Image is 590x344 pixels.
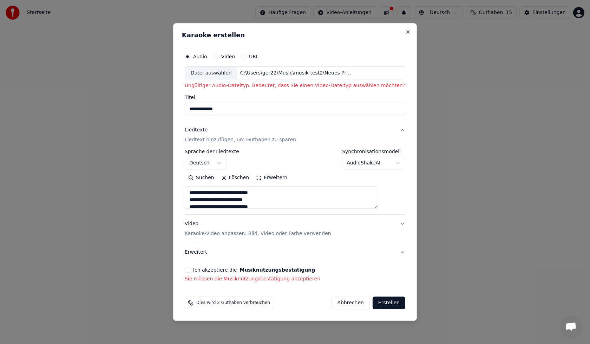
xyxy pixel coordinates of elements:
[185,173,218,184] button: Suchen
[185,127,208,134] div: Liedtexte
[185,215,405,243] button: VideoKaraoke-Video anpassen: Bild, Video oder Farbe verwenden
[185,67,237,79] div: Datei auswählen
[331,297,369,309] button: Abbrechen
[185,149,239,154] label: Sprache der Liedtexte
[185,221,331,238] div: Video
[240,267,315,272] button: Ich akzeptiere die
[185,275,405,283] p: Sie müssen die Musiknutzungsbestätigung akzeptieren
[196,300,270,306] span: Dies wird 2 Guthaben verbrauchen
[185,83,405,90] p: Ungültiger Audio-Dateityp. Bedeutet, dass Sie einen Video-Dateityp auswählen möchten?
[237,70,357,77] div: C:\Users\ger22\Music\musik test2\Neues Projekt.mp4
[185,137,296,144] p: Liedtext hinzufügen, um Guthaben zu sparen
[185,121,405,149] button: LiedtexteLiedtext hinzufügen, um Guthaben zu sparen
[193,267,315,272] label: Ich akzeptiere die
[342,149,405,154] label: Synchronisationsmodell
[221,54,235,59] label: Video
[249,54,259,59] label: URL
[185,95,405,100] label: Titel
[185,243,405,261] button: Erweitert
[185,230,331,237] p: Karaoke-Video anpassen: Bild, Video oder Farbe verwenden
[182,32,408,38] h2: Karaoke erstellen
[373,297,405,309] button: Erstellen
[193,54,207,59] label: Audio
[253,173,291,184] button: Erweitern
[218,173,253,184] button: Löschen
[185,149,405,215] div: LiedtexteLiedtext hinzufügen, um Guthaben zu sparen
